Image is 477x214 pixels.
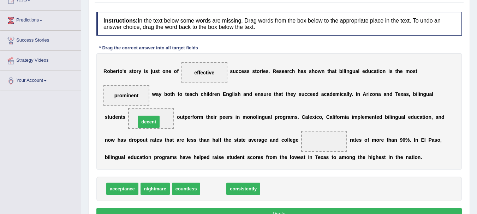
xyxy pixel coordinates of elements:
[105,137,108,143] b: n
[384,91,387,97] b: a
[395,114,398,120] b: g
[96,12,462,36] h4: In the text below some words are missing. Drag words from the box below to the appropriate place ...
[353,114,357,120] b: m
[275,114,278,120] b: p
[360,114,362,120] b: l
[208,91,209,97] b: l
[330,114,333,120] b: a
[417,91,419,97] b: l
[172,91,175,97] b: h
[369,114,372,120] b: e
[368,68,371,74] b: u
[398,91,401,97] b: e
[401,91,404,97] b: x
[362,68,365,74] b: e
[298,68,301,74] b: h
[302,91,305,97] b: u
[289,68,292,74] b: c
[138,116,160,128] span: decent
[436,114,439,120] b: a
[168,68,171,74] b: e
[288,114,291,120] b: a
[379,114,382,120] b: d
[425,114,429,120] b: o
[286,91,287,97] b: t
[372,114,375,120] b: n
[302,114,305,120] b: C
[386,91,389,97] b: n
[201,91,204,97] b: c
[406,91,409,97] b: s
[235,91,238,97] b: s
[344,68,345,74] b: l
[128,108,174,129] span: Drop target
[124,68,126,74] b: s
[276,68,279,74] b: e
[118,114,121,120] b: n
[346,91,348,97] b: l
[0,11,81,28] a: Predictions
[255,91,258,97] b: e
[195,91,198,97] b: h
[167,91,171,97] b: o
[319,114,322,120] b: o
[96,44,201,51] div: * Drag the correct answer into all target fields
[332,68,335,74] b: a
[290,114,294,120] b: m
[266,68,269,74] b: s
[260,68,262,74] b: r
[252,68,255,74] b: s
[401,114,404,120] b: a
[295,114,298,120] b: s
[223,91,226,97] b: E
[424,114,425,120] b: i
[116,68,118,74] b: r
[356,68,358,74] b: a
[110,68,113,74] b: b
[214,91,217,97] b: e
[293,91,296,97] b: y
[321,91,324,97] b: a
[164,91,167,97] b: b
[283,114,286,120] b: g
[270,114,272,120] b: l
[208,114,211,120] b: h
[194,70,214,75] span: effective
[423,91,426,97] b: g
[335,91,339,97] b: m
[409,91,410,97] b: ,
[414,114,417,120] b: u
[115,114,118,120] b: e
[151,68,152,74] b: j
[103,85,149,106] span: Drop target
[123,68,124,74] b: '
[246,91,249,97] b: n
[333,114,334,120] b: l
[346,114,349,120] b: a
[112,114,115,120] b: d
[375,91,378,97] b: n
[107,68,110,74] b: o
[303,68,306,74] b: s
[349,68,352,74] b: g
[357,114,360,120] b: p
[378,91,381,97] b: a
[304,91,307,97] b: c
[199,114,203,120] b: m
[335,114,337,120] b: f
[273,68,276,74] b: R
[315,91,318,97] b: d
[255,68,257,74] b: t
[156,91,159,97] b: a
[275,91,279,97] b: h
[256,114,257,120] b: l
[397,68,400,74] b: h
[203,91,207,97] b: h
[233,68,236,74] b: u
[103,68,107,74] b: R
[389,91,393,97] b: d
[105,114,108,120] b: s
[346,68,350,74] b: n
[348,91,349,97] b: l
[337,114,340,120] b: o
